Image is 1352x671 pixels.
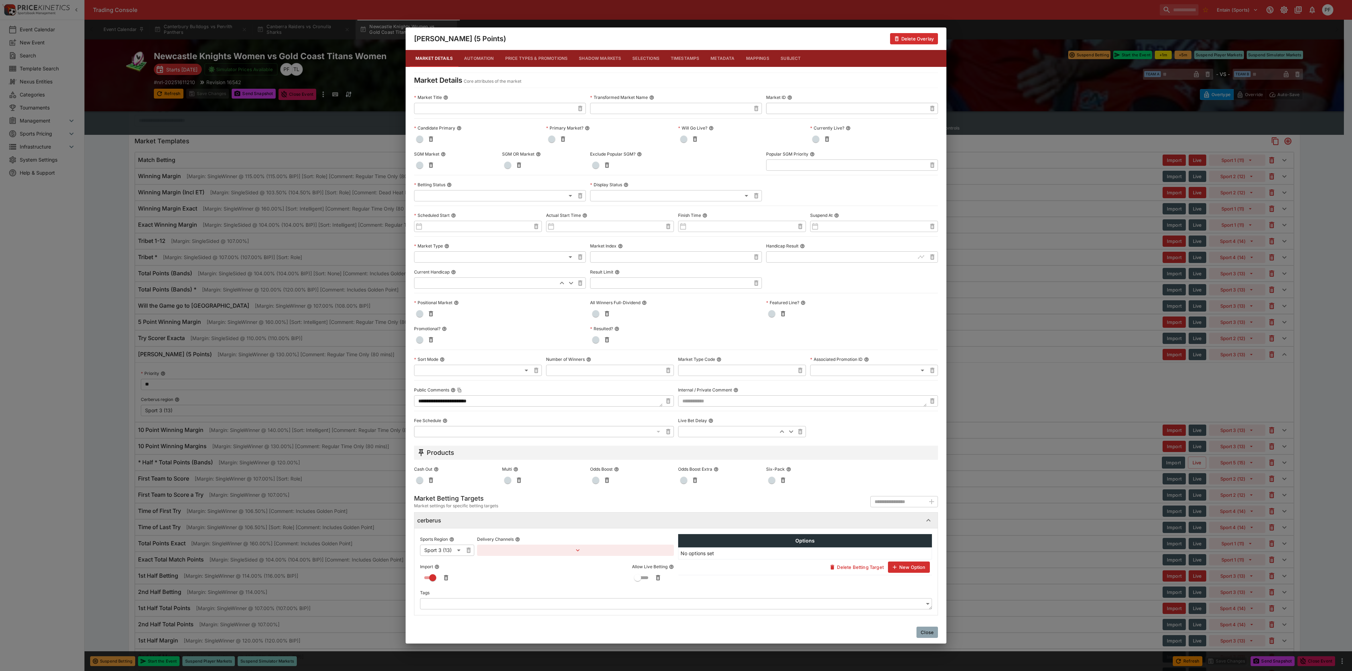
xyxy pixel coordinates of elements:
[442,326,447,331] button: Promotional?
[458,50,500,67] button: Automation
[443,418,447,423] button: Fee Schedule
[414,300,452,306] p: Positional Market
[864,357,869,362] button: Associated Promotion ID
[420,564,433,570] p: Import
[678,466,712,472] p: Odds Boost Extra
[775,50,807,67] button: Subject
[464,78,521,85] p: Core attributes of the market
[614,467,619,472] button: Odds Boost
[414,182,445,188] p: Betting Status
[846,126,851,131] button: Currently Live?
[800,244,805,249] button: Handicap Result
[427,449,454,457] h5: Products
[457,126,462,131] button: Candidate Primary
[678,387,732,393] p: Internal / Private Comment
[414,326,440,332] p: Promotional?
[766,151,808,157] p: Popular SGM Priority
[573,50,627,67] button: Shadow Markets
[665,50,705,67] button: Timestamps
[590,466,613,472] p: Odds Boost
[451,270,456,275] button: Current Handicap
[585,126,590,131] button: Primary Market?
[417,517,441,524] h6: cerberus
[766,466,785,472] p: Six-Pack
[678,125,707,131] p: Will Go Live?
[414,502,498,509] span: Market settings for specific betting targets
[410,50,458,67] button: Market Details
[414,34,506,43] h4: [PERSON_NAME] (5 Points)
[590,326,613,332] p: Resulted?
[441,152,446,157] button: SGM Market
[420,545,463,556] div: Sport 3 (13)
[420,590,430,596] p: Tags
[632,564,668,570] p: Allow Live Betting
[916,627,938,638] button: Close
[618,244,623,249] button: Market Index
[414,418,441,424] p: Fee Schedule
[440,357,445,362] button: Sort Mode
[590,151,636,157] p: Exclude Popular SGM?
[414,94,442,100] p: Market Title
[714,467,719,472] button: Odds Boost Extra
[888,562,930,573] button: New Option
[443,95,448,100] button: Market Title
[716,357,721,362] button: Market Type Code
[546,212,581,218] p: Actual Start Time
[414,125,455,131] p: Candidate Primary
[451,213,456,218] button: Scheduled Start
[705,50,740,67] button: Metadata
[678,547,932,559] td: No options set
[454,300,459,305] button: Positional Market
[414,151,439,157] p: SGM Market
[590,243,616,249] p: Market Index
[649,95,654,100] button: Transformed Market Name
[669,564,674,569] button: Allow Live Betting
[801,300,806,305] button: Featured Line?
[502,466,512,472] p: Multi
[787,95,792,100] button: Market ID
[451,388,456,393] button: Public CommentsCopy To Clipboard
[502,151,534,157] p: SGM OR Market
[740,50,775,67] button: Mappings
[477,536,514,542] p: Delivery Channels
[582,213,587,218] button: Actual Start Time
[414,212,450,218] p: Scheduled Start
[590,269,613,275] p: Result Limit
[513,467,518,472] button: Multi
[766,243,799,249] p: Handicap Result
[434,564,439,569] button: Import
[449,537,454,542] button: Sports Region
[810,356,863,362] p: Associated Promotion ID
[590,300,640,306] p: All Winners Full-Dividend
[420,536,448,542] p: Sports Region
[546,125,583,131] p: Primary Market?
[447,182,452,187] button: Betting Status
[546,356,585,362] p: Number of Winners
[708,418,713,423] button: Live Bet Delay
[678,418,707,424] p: Live Bet Delay
[414,243,443,249] p: Market Type
[614,326,619,331] button: Resulted?
[624,182,628,187] button: Display Status
[810,125,844,131] p: Currently Live?
[414,494,498,502] h5: Market Betting Targets
[500,50,574,67] button: Price Types & Promotions
[678,212,701,218] p: Finish Time
[414,387,449,393] p: Public Comments
[709,126,714,131] button: Will Go Live?
[590,182,622,188] p: Display Status
[826,562,888,573] button: Delete Betting Target
[678,534,932,547] th: Options
[515,537,520,542] button: Delivery Channels
[766,300,799,306] p: Featured Line?
[766,94,786,100] p: Market ID
[414,269,450,275] p: Current Handicap
[702,213,707,218] button: Finish Time
[733,388,738,393] button: Internal / Private Comment
[414,466,432,472] p: Cash Out
[457,388,462,393] button: Copy To Clipboard
[414,356,438,362] p: Sort Mode
[890,33,938,44] button: Delete Overlay
[586,357,591,362] button: Number of Winners
[678,356,715,362] p: Market Type Code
